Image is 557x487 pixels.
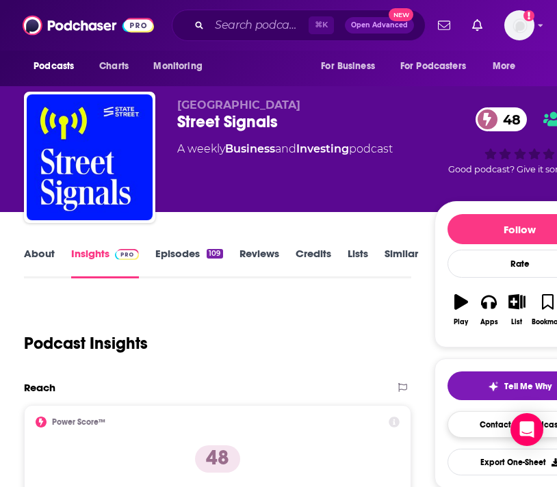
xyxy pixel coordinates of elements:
[90,53,137,79] a: Charts
[24,333,148,354] h1: Podcast Insights
[296,142,349,155] a: Investing
[489,107,528,131] span: 48
[385,247,418,278] a: Similar
[480,318,498,326] div: Apps
[309,16,334,34] span: ⌘ K
[504,10,534,40] img: User Profile
[488,381,499,392] img: tell me why sparkle
[27,94,153,220] img: Street Signals
[275,142,296,155] span: and
[454,318,468,326] div: Play
[351,22,408,29] span: Open Advanced
[432,14,456,37] a: Show notifications dropdown
[476,107,528,131] a: 48
[523,10,534,21] svg: Add a profile image
[296,247,331,278] a: Credits
[207,249,222,259] div: 109
[24,381,55,394] h2: Reach
[144,53,220,79] button: open menu
[172,10,426,41] div: Search podcasts, credits, & more...
[389,8,413,21] span: New
[321,57,375,76] span: For Business
[467,14,488,37] a: Show notifications dropdown
[391,53,486,79] button: open menu
[225,142,275,155] a: Business
[177,141,393,157] div: A weekly podcast
[24,247,55,278] a: About
[71,247,139,278] a: InsightsPodchaser Pro
[195,445,240,473] p: 48
[475,285,503,334] button: Apps
[34,57,74,76] span: Podcasts
[239,247,279,278] a: Reviews
[511,318,522,326] div: List
[400,57,466,76] span: For Podcasters
[209,14,309,36] input: Search podcasts, credits, & more...
[503,285,531,334] button: List
[348,247,368,278] a: Lists
[493,57,516,76] span: More
[177,98,300,111] span: [GEOGRAPHIC_DATA]
[115,249,139,260] img: Podchaser Pro
[155,247,222,278] a: Episodes109
[24,53,92,79] button: open menu
[504,381,552,392] span: Tell Me Why
[311,53,392,79] button: open menu
[448,285,476,334] button: Play
[99,57,129,76] span: Charts
[345,17,414,34] button: Open AdvancedNew
[153,57,202,76] span: Monitoring
[52,417,105,427] h2: Power Score™
[504,10,534,40] button: Show profile menu
[510,413,543,446] div: Open Intercom Messenger
[483,53,533,79] button: open menu
[23,12,154,38] img: Podchaser - Follow, Share and Rate Podcasts
[504,10,534,40] span: Logged in as paigerusher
